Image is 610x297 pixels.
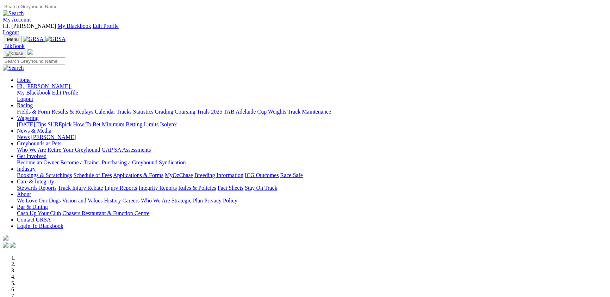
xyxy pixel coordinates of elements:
a: Racing [17,102,33,108]
a: Syndication [159,159,186,165]
a: Privacy Policy [204,198,237,204]
a: 2025 TAB Adelaide Cup [211,109,267,115]
a: Vision and Values [62,198,102,204]
a: Logout [3,29,19,35]
a: Weights [268,109,286,115]
a: Stewards Reports [17,185,56,191]
a: Breeding Information [194,172,243,178]
a: Edit Profile [93,23,119,29]
a: Retire Your Greyhound [48,147,100,153]
a: Who We Are [141,198,170,204]
a: Calendar [95,109,115,115]
div: About [17,198,607,204]
a: Home [17,77,31,83]
span: Hi, [PERSON_NAME] [3,23,56,29]
a: Race Safe [280,172,303,178]
a: GAP SA Assessments [102,147,151,153]
a: Contact GRSA [17,217,51,223]
img: facebook.svg [3,242,8,248]
a: Who We Are [17,147,46,153]
a: Hi, [PERSON_NAME] [17,83,71,89]
a: Grading [155,109,173,115]
button: Toggle navigation [3,36,21,43]
a: Track Injury Rebate [58,185,103,191]
a: Fact Sheets [218,185,243,191]
a: ICG Outcomes [245,172,279,178]
a: Track Maintenance [288,109,331,115]
a: MyOzChase [165,172,193,178]
a: Logout [17,96,33,102]
a: Chasers Restaurant & Function Centre [62,210,149,216]
span: Menu [7,37,19,42]
a: Applications & Forms [113,172,163,178]
a: [DATE] Tips [17,121,46,127]
a: Cash Up Your Club [17,210,61,216]
a: Edit Profile [52,90,78,96]
a: Stay On Track [245,185,277,191]
input: Search [3,3,65,10]
a: Schedule of Fees [73,172,112,178]
div: Care & Integrity [17,185,607,191]
div: My Account [3,23,607,36]
a: My Account [3,17,31,23]
img: Close [6,51,23,56]
span: Hi, [PERSON_NAME] [17,83,70,89]
a: Minimum Betting Limits [102,121,158,127]
span: BlkBook [4,43,25,49]
a: Results & Replays [51,109,93,115]
a: Industry [17,166,36,172]
a: Purchasing a Greyhound [102,159,157,165]
a: Careers [122,198,139,204]
a: SUREpick [48,121,71,127]
a: How To Bet [73,121,101,127]
a: [PERSON_NAME] [31,134,76,140]
a: Trials [197,109,210,115]
a: Care & Integrity [17,178,54,184]
input: Search [3,57,65,65]
img: GRSA [23,36,44,42]
div: Wagering [17,121,607,128]
div: Industry [17,172,607,178]
a: My Blackbook [17,90,51,96]
a: News [17,134,30,140]
a: Become an Owner [17,159,59,165]
a: Statistics [133,109,154,115]
a: Integrity Reports [138,185,177,191]
a: Coursing [175,109,195,115]
img: logo-grsa-white.png [27,49,33,55]
a: Fields & Form [17,109,50,115]
a: My Blackbook [57,23,91,29]
a: Wagering [17,115,39,121]
div: Greyhounds as Pets [17,147,607,153]
a: Bar & Dining [17,204,48,210]
img: logo-grsa-white.png [3,235,8,241]
img: Search [3,65,24,71]
img: twitter.svg [10,242,15,248]
div: News & Media [17,134,607,140]
a: Rules & Policies [178,185,216,191]
div: Get Involved [17,159,607,166]
img: GRSA [45,36,66,42]
a: History [104,198,121,204]
img: Search [3,10,24,17]
a: Strategic Plan [172,198,203,204]
a: Login To Blackbook [17,223,63,229]
a: Get Involved [17,153,46,159]
a: Tracks [117,109,132,115]
div: Bar & Dining [17,210,607,217]
div: Hi, [PERSON_NAME] [17,90,607,102]
a: About [17,191,31,197]
a: Become a Trainer [60,159,100,165]
a: BlkBook [3,43,25,49]
a: Greyhounds as Pets [17,140,61,146]
a: News & Media [17,128,51,134]
a: Injury Reports [104,185,137,191]
a: Bookings & Scratchings [17,172,72,178]
a: We Love Our Dogs [17,198,61,204]
a: Isolynx [160,121,177,127]
div: Racing [17,109,607,115]
button: Toggle navigation [3,50,26,57]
